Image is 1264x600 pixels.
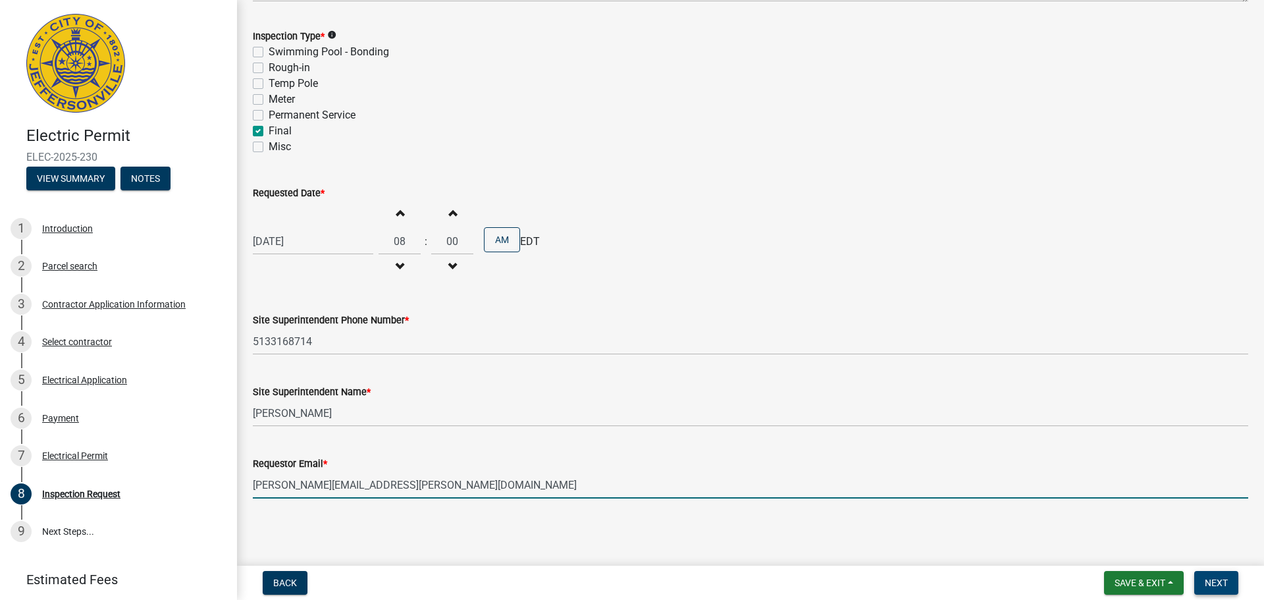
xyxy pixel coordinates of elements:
[431,228,473,255] input: Minutes
[120,167,171,190] button: Notes
[1104,571,1184,595] button: Save & Exit
[273,578,297,588] span: Back
[11,369,32,391] div: 5
[379,228,421,255] input: Hours
[26,174,115,184] wm-modal-confirm: Summary
[269,123,292,139] label: Final
[11,256,32,277] div: 2
[421,234,431,250] div: :
[253,388,371,397] label: Site Superintendent Name
[253,32,325,41] label: Inspection Type
[42,300,186,309] div: Contractor Application Information
[42,451,108,460] div: Electrical Permit
[263,571,307,595] button: Back
[42,375,127,385] div: Electrical Application
[253,189,325,198] label: Requested Date
[1205,578,1228,588] span: Next
[11,218,32,239] div: 1
[42,337,112,346] div: Select contractor
[26,151,211,163] span: ELEC-2025-230
[11,483,32,505] div: 8
[327,30,336,40] i: info
[26,126,226,146] h4: Electric Permit
[1115,578,1165,588] span: Save & Exit
[42,261,97,271] div: Parcel search
[120,174,171,184] wm-modal-confirm: Notes
[42,224,93,233] div: Introduction
[269,60,310,76] label: Rough-in
[253,316,409,325] label: Site Superintendent Phone Number
[26,167,115,190] button: View Summary
[253,228,373,255] input: mm/dd/yyyy
[26,14,125,113] img: City of Jeffersonville, Indiana
[1194,571,1238,595] button: Next
[42,414,79,423] div: Payment
[11,331,32,352] div: 4
[253,460,327,469] label: Requestor Email
[269,92,295,107] label: Meter
[11,566,216,593] a: Estimated Fees
[269,107,355,123] label: Permanent Service
[11,294,32,315] div: 3
[269,44,389,60] label: Swimming Pool - Bonding
[11,521,32,542] div: 9
[520,234,540,250] span: EDT
[11,445,32,466] div: 7
[269,76,318,92] label: Temp Pole
[11,408,32,429] div: 6
[42,489,120,499] div: Inspection Request
[484,227,520,252] button: AM
[269,139,291,155] label: Misc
